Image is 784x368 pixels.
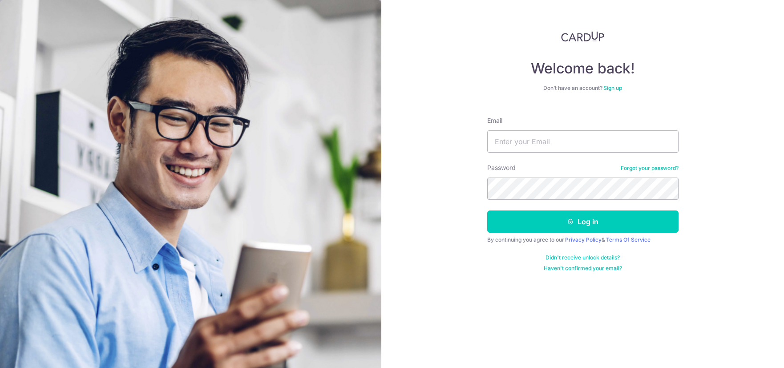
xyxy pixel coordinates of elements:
div: Don’t have an account? [487,85,679,92]
input: Enter your Email [487,130,679,153]
label: Email [487,116,502,125]
button: Log in [487,210,679,233]
a: Haven't confirmed your email? [544,265,622,272]
div: By continuing you agree to our & [487,236,679,243]
a: Privacy Policy [565,236,602,243]
a: Sign up [603,85,622,91]
a: Terms Of Service [606,236,651,243]
img: CardUp Logo [561,31,605,42]
h4: Welcome back! [487,60,679,77]
a: Didn't receive unlock details? [546,254,620,261]
a: Forgot your password? [621,165,679,172]
label: Password [487,163,516,172]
